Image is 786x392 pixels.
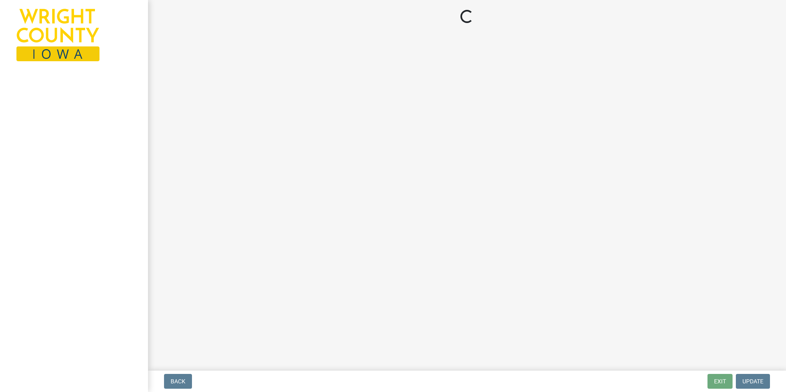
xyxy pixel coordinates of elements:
[171,378,185,385] span: Back
[164,374,192,389] button: Back
[736,374,770,389] button: Update
[742,378,763,385] span: Update
[16,9,99,61] img: Wright County, Iowa
[707,374,733,389] button: Exit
